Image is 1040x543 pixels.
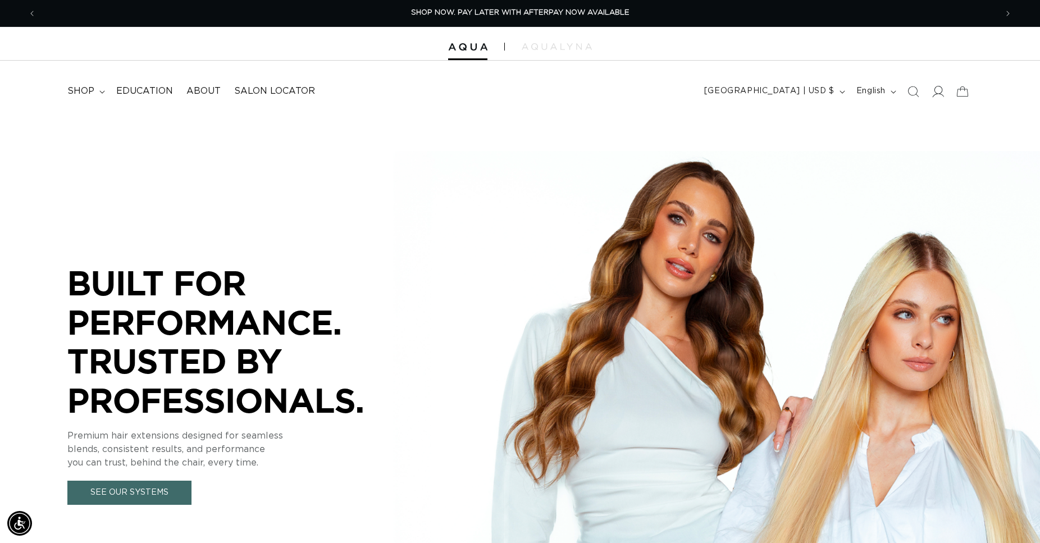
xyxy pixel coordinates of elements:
a: About [180,79,227,104]
button: Next announcement [996,3,1020,24]
span: shop [67,85,94,97]
summary: shop [61,79,110,104]
div: Accessibility Menu [7,511,32,536]
span: SHOP NOW. PAY LATER WITH AFTERPAY NOW AVAILABLE [411,9,630,16]
summary: Search [901,79,925,104]
iframe: Chat Widget [984,489,1040,543]
span: Education [116,85,173,97]
span: English [856,85,886,97]
button: English [850,81,901,102]
a: Education [110,79,180,104]
img: Aqua Hair Extensions [448,43,487,51]
span: About [186,85,221,97]
img: aqualyna.com [522,43,592,50]
p: Premium hair extensions designed for seamless blends, consistent results, and performance you can... [67,429,404,469]
p: BUILT FOR PERFORMANCE. TRUSTED BY PROFESSIONALS. [67,263,404,419]
button: [GEOGRAPHIC_DATA] | USD $ [697,81,850,102]
a: See Our Systems [67,481,191,505]
span: [GEOGRAPHIC_DATA] | USD $ [704,85,834,97]
span: Salon Locator [234,85,315,97]
a: Salon Locator [227,79,322,104]
button: Previous announcement [20,3,44,24]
